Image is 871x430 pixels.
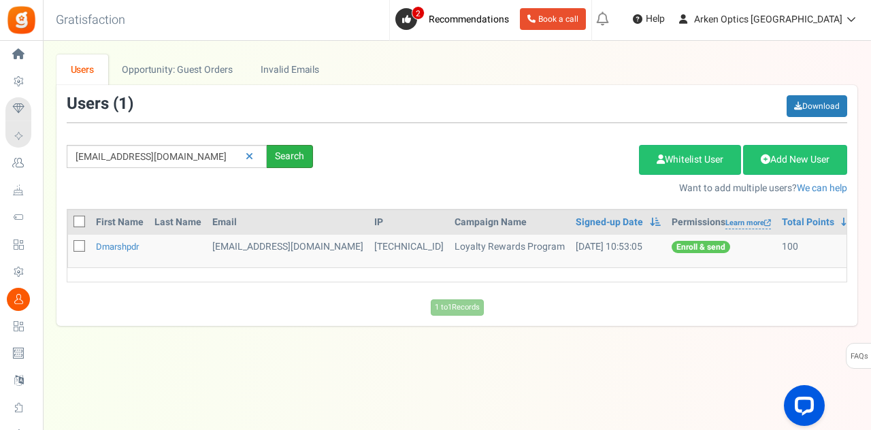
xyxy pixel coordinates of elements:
[850,344,868,369] span: FAQs
[782,216,834,229] a: Total Points
[67,95,133,113] h3: Users ( )
[666,210,776,235] th: Permissions
[369,235,449,267] td: [TECHNICAL_ID]
[639,145,741,175] a: Whitelist User
[429,12,509,27] span: Recommendations
[520,8,586,30] a: Book a call
[576,216,643,229] a: Signed-up Date
[449,235,570,267] td: Loyalty Rewards Program
[239,145,260,169] a: Reset
[412,6,425,20] span: 2
[642,12,665,26] span: Help
[56,54,108,85] a: Users
[395,8,514,30] a: 2 Recommendations
[118,92,128,116] span: 1
[267,145,313,168] div: Search
[627,8,670,30] a: Help
[797,181,847,195] a: We can help
[207,210,369,235] th: Email
[449,210,570,235] th: Campaign Name
[333,182,847,195] p: Want to add multiple users?
[247,54,333,85] a: Invalid Emails
[96,240,139,253] a: dmarshpdr
[41,7,140,34] h3: Gratisfaction
[776,235,857,267] td: 100
[787,95,847,117] a: Download
[369,210,449,235] th: IP
[694,12,842,27] span: Arken Optics [GEOGRAPHIC_DATA]
[743,145,847,175] a: Add New User
[672,241,730,253] span: Enroll & send
[570,235,666,267] td: [DATE] 10:53:05
[725,218,771,229] a: Learn more
[67,145,267,168] input: Search by email or name
[6,5,37,35] img: Gratisfaction
[91,210,149,235] th: First Name
[108,54,246,85] a: Opportunity: Guest Orders
[149,210,207,235] th: Last Name
[207,235,369,267] td: General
